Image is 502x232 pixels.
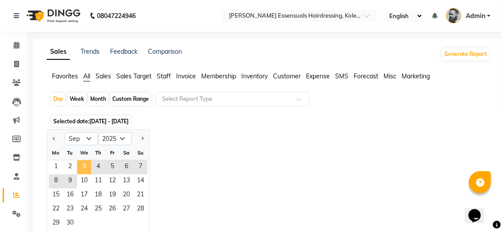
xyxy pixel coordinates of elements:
span: 11 [91,174,105,188]
div: Friday, September 5, 2025 [105,160,119,174]
span: 20 [119,188,133,203]
div: Saturday, September 27, 2025 [119,203,133,217]
span: 27 [119,203,133,217]
div: Thursday, September 11, 2025 [91,174,105,188]
div: Friday, September 19, 2025 [105,188,119,203]
div: Friday, September 26, 2025 [105,203,119,217]
div: Wednesday, September 3, 2025 [77,160,91,174]
img: Admin [446,8,461,23]
div: Sa [119,146,133,160]
span: Invoice [176,72,196,80]
div: Wednesday, September 24, 2025 [77,203,91,217]
span: Staff [157,72,171,80]
a: Trends [81,48,100,55]
div: Monday, September 15, 2025 [49,188,63,203]
div: Thursday, September 25, 2025 [91,203,105,217]
span: 14 [133,174,148,188]
span: Forecast [354,72,378,80]
span: 25 [91,203,105,217]
span: 26 [105,203,119,217]
span: Expense [306,72,330,80]
a: Comparison [148,48,182,55]
div: Fr [105,146,119,160]
div: Tuesday, September 16, 2025 [63,188,77,203]
div: Thursday, September 4, 2025 [91,160,105,174]
span: 17 [77,188,91,203]
div: Mo [49,146,63,160]
div: Th [91,146,105,160]
span: 12 [105,174,119,188]
div: Monday, September 22, 2025 [49,203,63,217]
span: Admin [466,11,485,21]
div: Sunday, September 28, 2025 [133,203,148,217]
div: Tuesday, September 30, 2025 [63,217,77,231]
div: Saturday, September 20, 2025 [119,188,133,203]
span: 7 [133,160,148,174]
img: logo [22,4,83,28]
a: Feedback [110,48,137,55]
span: 24 [77,203,91,217]
div: Day [51,93,66,105]
div: Tuesday, September 9, 2025 [63,174,77,188]
span: SMS [335,72,348,80]
div: Saturday, September 13, 2025 [119,174,133,188]
span: Inventory [241,72,268,80]
span: 10 [77,174,91,188]
button: Previous month [51,132,58,146]
select: Select year [98,132,132,145]
span: 1 [49,160,63,174]
div: Sunday, September 14, 2025 [133,174,148,188]
button: Next month [139,132,146,146]
span: 13 [119,174,133,188]
span: 6 [119,160,133,174]
span: 18 [91,188,105,203]
span: 29 [49,217,63,231]
select: Select month [65,132,98,145]
div: Wednesday, September 17, 2025 [77,188,91,203]
div: Sunday, September 21, 2025 [133,188,148,203]
span: 16 [63,188,77,203]
div: Custom Range [110,93,151,105]
div: Monday, September 8, 2025 [49,174,63,188]
a: Sales [47,44,70,60]
div: Su [133,146,148,160]
span: 9 [63,174,77,188]
div: We [77,146,91,160]
span: Selected date: [51,116,131,127]
div: Tuesday, September 2, 2025 [63,160,77,174]
span: 2 [63,160,77,174]
span: 5 [105,160,119,174]
span: 28 [133,203,148,217]
span: 30 [63,217,77,231]
div: Week [67,93,86,105]
div: Thursday, September 18, 2025 [91,188,105,203]
span: Sales Target [116,72,151,80]
div: Month [88,93,108,105]
div: Tuesday, September 23, 2025 [63,203,77,217]
div: Tu [63,146,77,160]
div: Friday, September 12, 2025 [105,174,119,188]
div: Monday, September 1, 2025 [49,160,63,174]
span: 21 [133,188,148,203]
span: 15 [49,188,63,203]
span: 3 [77,160,91,174]
span: 4 [91,160,105,174]
span: Sales [96,72,111,80]
div: Sunday, September 7, 2025 [133,160,148,174]
div: Wednesday, September 10, 2025 [77,174,91,188]
span: Favorites [52,72,78,80]
iframe: chat widget [465,197,493,223]
span: Membership [201,72,236,80]
span: [DATE] - [DATE] [89,118,129,125]
b: 08047224946 [97,4,136,28]
span: Marketing [402,72,430,80]
span: 8 [49,174,63,188]
div: Saturday, September 6, 2025 [119,160,133,174]
span: Misc [384,72,396,80]
button: Generate Report [442,48,489,60]
div: Monday, September 29, 2025 [49,217,63,231]
span: 22 [49,203,63,217]
span: All [83,72,90,80]
span: 19 [105,188,119,203]
span: 23 [63,203,77,217]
